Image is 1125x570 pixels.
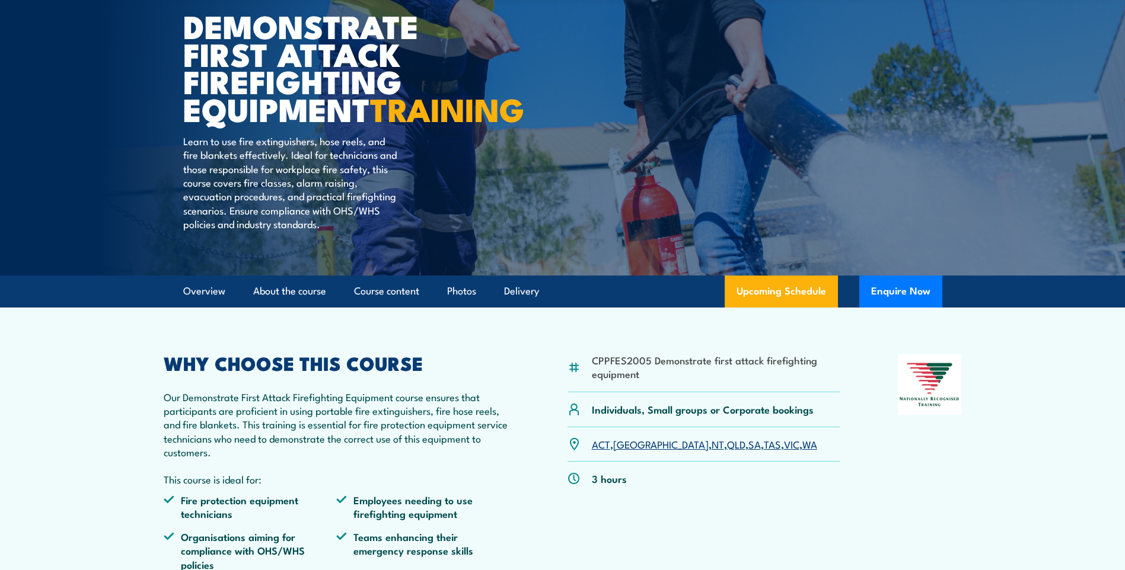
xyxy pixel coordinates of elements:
[447,276,476,307] a: Photos
[164,493,337,521] li: Fire protection equipment technicians
[370,84,524,133] strong: TRAINING
[592,437,610,451] a: ACT
[764,437,781,451] a: TAS
[748,437,761,451] a: SA
[859,276,942,308] button: Enquire Now
[183,276,225,307] a: Overview
[592,437,817,451] p: , , , , , , ,
[802,437,817,451] a: WA
[592,402,814,416] p: Individuals, Small groups or Corporate bookings
[592,353,840,381] li: CPPFES2005 Demonstrate first attack firefighting equipment
[164,390,510,459] p: Our Demonstrate First Attack Firefighting Equipment course ensures that participants are proficie...
[725,276,838,308] a: Upcoming Schedule
[164,472,510,486] p: This course is ideal for:
[592,472,627,485] p: 3 hours
[613,437,709,451] a: [GEOGRAPHIC_DATA]
[727,437,745,451] a: QLD
[784,437,799,451] a: VIC
[164,354,510,371] h2: WHY CHOOSE THIS COURSE
[253,276,326,307] a: About the course
[712,437,724,451] a: NT
[504,276,539,307] a: Delivery
[336,493,509,521] li: Employees needing to use firefighting equipment
[183,134,400,231] p: Learn to use fire extinguishers, hose reels, and fire blankets effectively. Ideal for technicians...
[898,354,962,415] img: Nationally Recognised Training logo.
[354,276,419,307] a: Course content
[183,12,476,123] h1: Demonstrate First Attack Firefighting Equipment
